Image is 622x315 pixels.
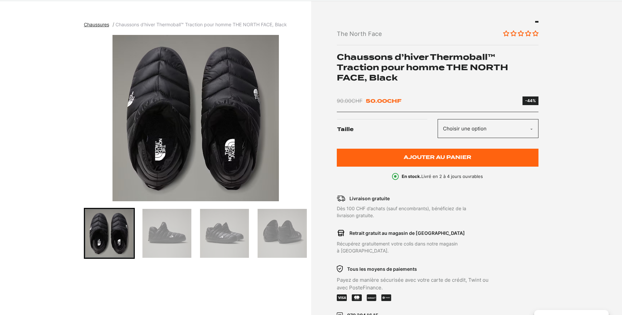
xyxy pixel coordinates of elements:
bdi: 90.00 [337,97,362,104]
p: Livraison gratuite [349,195,390,202]
div: 1 of 7 [84,35,308,201]
span: CHF [387,98,401,104]
button: Ajouter au panier [337,149,538,167]
div: -44% [525,98,536,104]
p: Livré en 2 à 4 jours ouvrables [402,173,483,180]
b: En stock. [402,174,421,179]
div: Go to slide 4 [257,208,308,259]
div: Go to slide 1 [84,208,135,259]
p: Retrait gratuit au magasin de [GEOGRAPHIC_DATA] [349,230,465,236]
a: The North Face [337,30,382,37]
p: Récupérez gratuitement votre colis dans notre magasin à [GEOGRAPHIC_DATA]. [337,240,498,254]
label: Taille [337,119,437,140]
span: Ajouter au panier [404,155,471,160]
span: CHF [351,97,362,104]
a: Chaussures [84,22,113,27]
p: Payez de manière sécurisée avec votre carte de crédit, Twint ou avec PosteFinance. [337,276,498,291]
span: Chaussures [84,22,109,27]
span: Chaussons d’hiver Thermoball™ Traction pour homme THE NORTH FACE, Black [115,22,287,27]
div: Go to slide 3 [199,208,250,259]
nav: breadcrumbs [84,21,287,29]
p: Tous les moyens de paiements [347,265,417,272]
h1: Chaussons d’hiver Thermoball™ Traction pour homme THE NORTH FACE, Black [337,52,538,83]
div: Go to slide 2 [141,208,192,259]
p: Dès 100 CHF d’achats (sauf encombrants), bénéficiez de la livraison gratuite. [337,205,498,219]
bdi: 50.00 [366,98,401,104]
